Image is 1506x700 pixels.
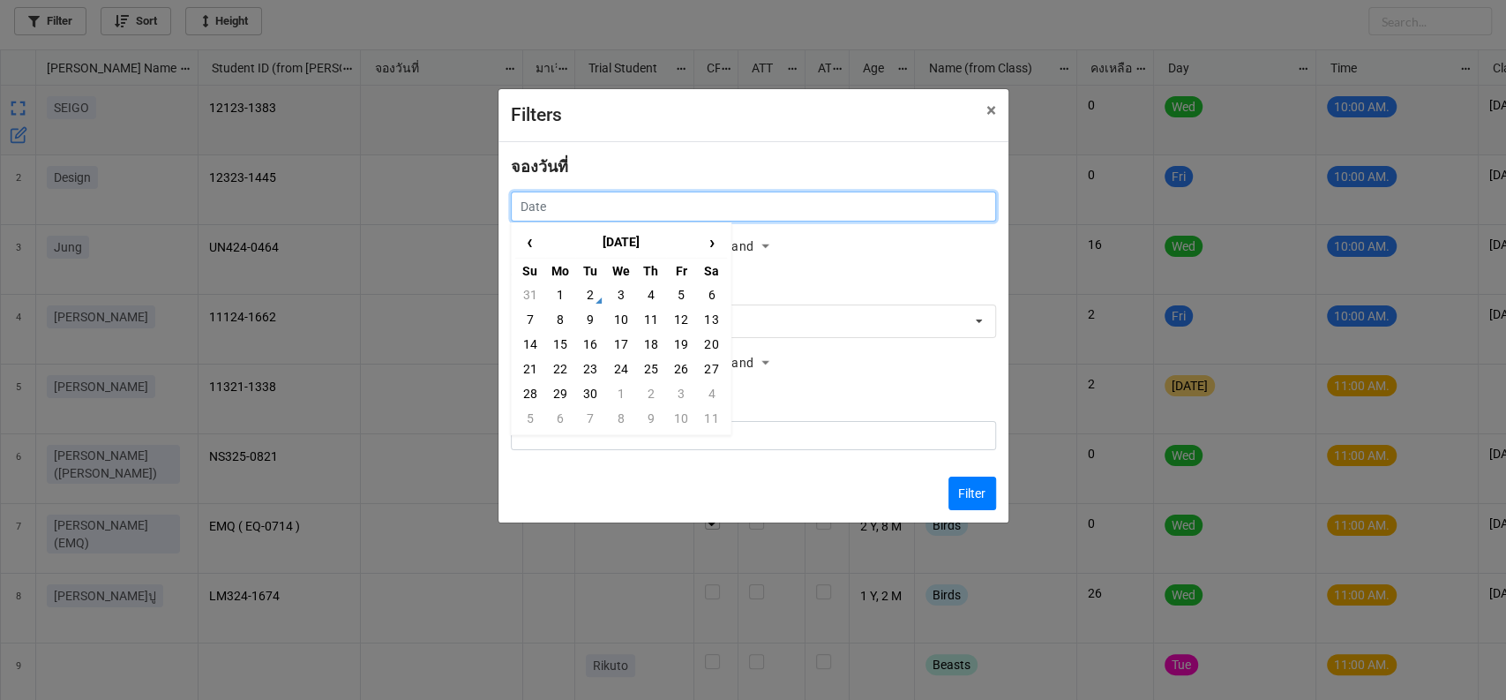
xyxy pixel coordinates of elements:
td: 21 [515,357,545,381]
td: 27 [696,357,726,381]
td: 7 [575,406,605,431]
td: 16 [575,332,605,357]
td: 4 [636,282,666,307]
td: 12 [666,307,696,332]
td: 30 [575,381,605,406]
td: 22 [545,357,575,381]
td: 9 [575,307,605,332]
td: 19 [666,332,696,357]
div: Filters [511,102,948,130]
td: 18 [636,332,666,357]
td: 11 [696,406,726,431]
td: 31 [515,282,545,307]
td: 15 [545,332,575,357]
span: × [986,100,996,121]
td: 17 [605,332,635,357]
td: 1 [605,381,635,406]
td: 11 [636,307,666,332]
td: 7 [515,307,545,332]
td: 3 [605,282,635,307]
div: and [731,350,774,377]
td: 4 [696,381,726,406]
td: 2 [575,282,605,307]
td: 28 [515,381,545,406]
td: 8 [545,307,575,332]
th: Tu [575,258,605,282]
th: Su [515,258,545,282]
td: 23 [575,357,605,381]
td: 5 [515,406,545,431]
button: Filter [948,477,996,510]
td: 10 [666,406,696,431]
td: 13 [696,307,726,332]
th: Th [636,258,666,282]
td: 1 [545,282,575,307]
th: Fr [666,258,696,282]
td: 9 [636,406,666,431]
span: ‹ [516,228,544,257]
td: 25 [636,357,666,381]
th: Sa [696,258,726,282]
div: and [731,234,774,260]
td: 8 [605,406,635,431]
td: 3 [666,381,696,406]
td: 2 [636,381,666,406]
td: 5 [666,282,696,307]
input: Date [511,192,996,222]
td: 10 [605,307,635,332]
td: 6 [545,406,575,431]
span: › [697,228,725,257]
td: 6 [696,282,726,307]
td: 24 [605,357,635,381]
label: จองวันที่ [511,154,568,179]
th: Mo [545,258,575,282]
td: 20 [696,332,726,357]
th: [DATE] [545,227,696,259]
td: 29 [545,381,575,406]
td: 14 [515,332,545,357]
td: 26 [666,357,696,381]
th: We [605,258,635,282]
